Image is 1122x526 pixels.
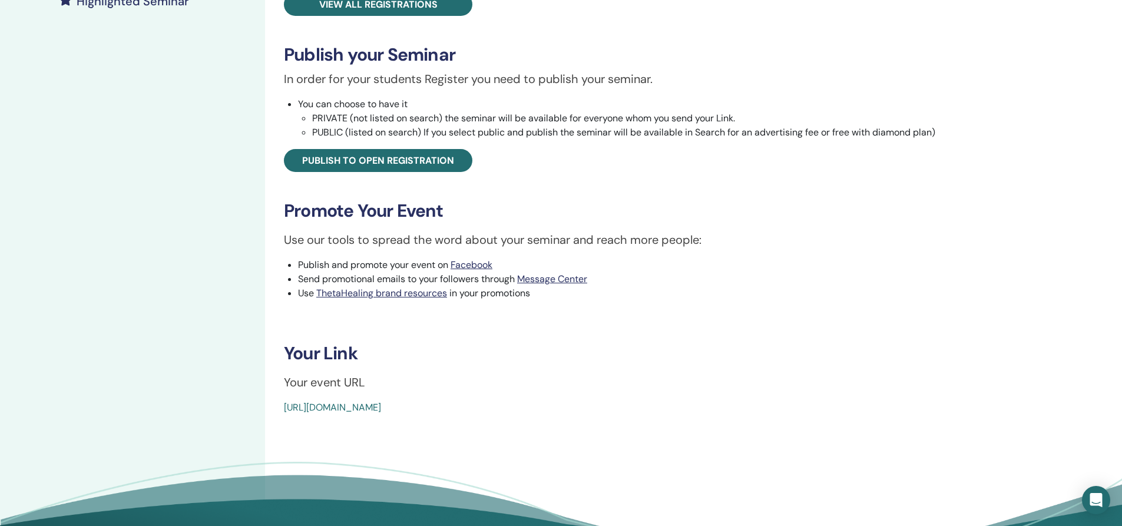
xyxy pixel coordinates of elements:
[284,373,994,391] p: Your event URL
[284,149,472,172] a: Publish to open registration
[451,259,492,271] a: Facebook
[284,343,994,364] h3: Your Link
[316,287,447,299] a: ThetaHealing brand resources
[298,286,994,300] li: Use in your promotions
[284,44,994,65] h3: Publish your Seminar
[517,273,587,285] a: Message Center
[284,200,994,221] h3: Promote Your Event
[312,111,994,125] li: PRIVATE (not listed on search) the seminar will be available for everyone whom you send your Link.
[312,125,994,140] li: PUBLIC (listed on search) If you select public and publish the seminar will be available in Searc...
[284,231,994,249] p: Use our tools to spread the word about your seminar and reach more people:
[1082,486,1110,514] div: Open Intercom Messenger
[298,272,994,286] li: Send promotional emails to your followers through
[284,70,994,88] p: In order for your students Register you need to publish your seminar.
[302,154,454,167] span: Publish to open registration
[284,401,381,413] a: [URL][DOMAIN_NAME]
[298,258,994,272] li: Publish and promote your event on
[298,97,994,140] li: You can choose to have it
